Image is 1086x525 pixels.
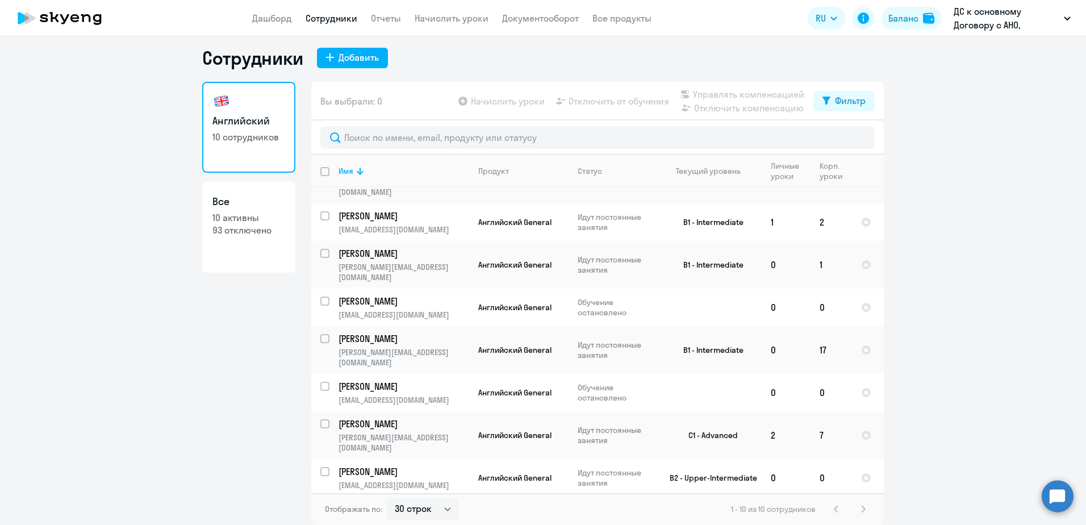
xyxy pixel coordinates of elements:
a: Дашборд [252,13,292,24]
td: B1 - Intermediate [656,326,762,374]
td: 0 [762,326,811,374]
p: [EMAIL_ADDRESS][DOMAIN_NAME] [339,310,469,320]
span: Вы выбрали: 0 [320,94,382,108]
a: [PERSON_NAME] [339,465,469,478]
div: Статус [578,166,655,176]
img: english [212,92,231,110]
span: Английский General [478,473,552,483]
div: Имя [339,166,469,176]
p: [PERSON_NAME] [339,418,467,430]
img: balance [923,13,934,24]
span: Английский General [478,345,552,355]
td: 1 [811,241,852,289]
td: 17 [811,326,852,374]
p: [PERSON_NAME][EMAIL_ADDRESS][DOMAIN_NAME] [339,432,469,453]
td: 0 [811,374,852,411]
a: Документооборот [502,13,579,24]
a: Сотрудники [306,13,357,24]
a: [PERSON_NAME] [339,332,469,345]
td: 0 [762,374,811,411]
a: Отчеты [371,13,401,24]
a: Английский10 сотрудников [202,82,295,173]
div: Баланс [888,11,918,25]
h3: Все [212,194,285,209]
td: 2 [811,203,852,241]
div: Фильтр [835,94,866,107]
a: Начислить уроки [415,13,488,24]
span: Английский General [478,388,552,398]
div: Статус [578,166,602,176]
p: [EMAIL_ADDRESS][DOMAIN_NAME] [339,395,469,405]
div: Продукт [478,166,509,176]
button: RU [808,7,845,30]
a: Все продукты [592,13,651,24]
div: Добавить [339,51,379,64]
p: [EMAIL_ADDRESS][DOMAIN_NAME] [339,224,469,235]
span: Английский General [478,260,552,270]
span: RU [816,11,826,25]
div: Личные уроки [771,161,803,181]
a: [PERSON_NAME] [339,418,469,430]
a: Все10 активны93 отключено [202,182,295,273]
div: Корп. уроки [820,161,844,181]
span: Отображать по: [325,504,382,514]
p: [PERSON_NAME][EMAIL_ADDRESS][DOMAIN_NAME] [339,347,469,368]
td: 0 [811,289,852,326]
p: [PERSON_NAME] [339,380,467,393]
p: Идут постоянные занятия [578,425,655,445]
div: Текущий уровень [676,166,741,176]
a: [PERSON_NAME] [339,380,469,393]
td: 2 [762,411,811,459]
p: Идут постоянные занятия [578,468,655,488]
td: 0 [811,459,852,497]
span: Английский General [478,430,552,440]
p: Обучение остановлено [578,382,655,403]
h3: Английский [212,114,285,128]
td: B1 - Intermediate [656,241,762,289]
button: Фильтр [813,91,875,111]
p: [PERSON_NAME][EMAIL_ADDRESS][DOMAIN_NAME] [339,262,469,282]
p: 93 отключено [212,224,285,236]
div: Имя [339,166,353,176]
td: B2 - Upper-Intermediate [656,459,762,497]
p: [PERSON_NAME] [339,295,467,307]
p: 10 активны [212,211,285,224]
div: Текущий уровень [665,166,761,176]
p: Идут постоянные занятия [578,212,655,232]
p: Идут постоянные занятия [578,340,655,360]
div: Корп. уроки [820,161,851,181]
span: 1 - 10 из 10 сотрудников [731,504,816,514]
td: B1 - Intermediate [656,203,762,241]
button: Добавить [317,48,388,68]
p: Обучение остановлено [578,297,655,318]
span: Английский General [478,217,552,227]
p: [PERSON_NAME] [339,332,467,345]
div: Продукт [478,166,568,176]
td: 1 [762,203,811,241]
p: [EMAIL_ADDRESS][DOMAIN_NAME] [339,480,469,490]
div: Личные уроки [771,161,810,181]
td: 0 [762,289,811,326]
td: 0 [762,459,811,497]
p: 10 сотрудников [212,131,285,143]
td: C1 - Advanced [656,411,762,459]
h1: Сотрудники [202,47,303,69]
a: [PERSON_NAME] [339,247,469,260]
p: [PERSON_NAME] [339,210,467,222]
td: 7 [811,411,852,459]
p: ДС к основному Договору с АНО, ХАЙДЕЛЬБЕРГЦЕМЕНТ РУС, ООО [954,5,1059,32]
button: ДС к основному Договору с АНО, ХАЙДЕЛЬБЕРГЦЕМЕНТ РУС, ООО [948,5,1076,32]
button: Балансbalance [882,7,941,30]
p: [PERSON_NAME] [339,247,467,260]
span: Английский General [478,302,552,312]
a: [PERSON_NAME] [339,210,469,222]
p: Идут постоянные занятия [578,255,655,275]
a: [PERSON_NAME] [339,295,469,307]
td: 0 [762,241,811,289]
input: Поиск по имени, email, продукту или статусу [320,126,875,149]
p: [PERSON_NAME] [339,465,467,478]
